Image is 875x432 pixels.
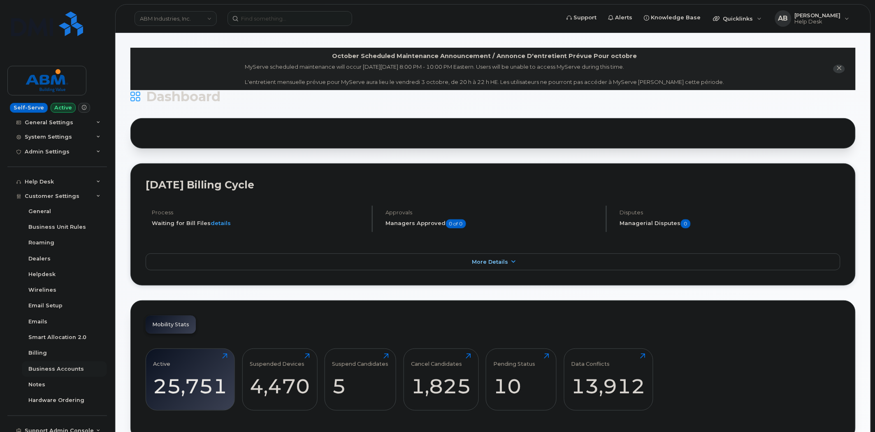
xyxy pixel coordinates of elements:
[332,353,389,367] div: Suspend Candidates
[681,219,691,228] span: 0
[571,353,645,406] a: Data Conflicts13,912
[494,353,549,406] a: Pending Status10
[571,353,610,367] div: Data Conflicts
[250,353,310,406] a: Suspended Devices4,470
[146,179,840,191] h2: [DATE] Billing Cycle
[153,353,171,367] div: Active
[411,374,471,398] div: 1,825
[152,209,365,216] h4: Process
[332,374,389,398] div: 5
[245,63,724,86] div: MyServe scheduled maintenance will occur [DATE][DATE] 8:00 PM - 10:00 PM Eastern. Users will be u...
[250,353,304,367] div: Suspended Devices
[332,353,389,406] a: Suspend Candidates5
[620,219,840,228] h5: Managerial Disputes
[472,259,508,265] span: More Details
[211,220,231,226] a: details
[152,219,365,227] li: Waiting for Bill Files
[411,353,471,406] a: Cancel Candidates1,825
[494,374,549,398] div: 10
[153,374,227,398] div: 25,751
[332,52,637,60] div: October Scheduled Maintenance Announcement / Annonce D'entretient Prévue Pour octobre
[494,353,536,367] div: Pending Status
[833,65,845,73] button: close notification
[571,374,645,398] div: 13,912
[446,219,466,228] span: 0 of 0
[411,353,462,367] div: Cancel Candidates
[620,209,840,216] h4: Disputes
[153,353,227,406] a: Active25,751
[386,219,599,228] h5: Managers Approved
[250,374,310,398] div: 4,470
[386,209,599,216] h4: Approvals
[146,91,220,103] span: Dashboard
